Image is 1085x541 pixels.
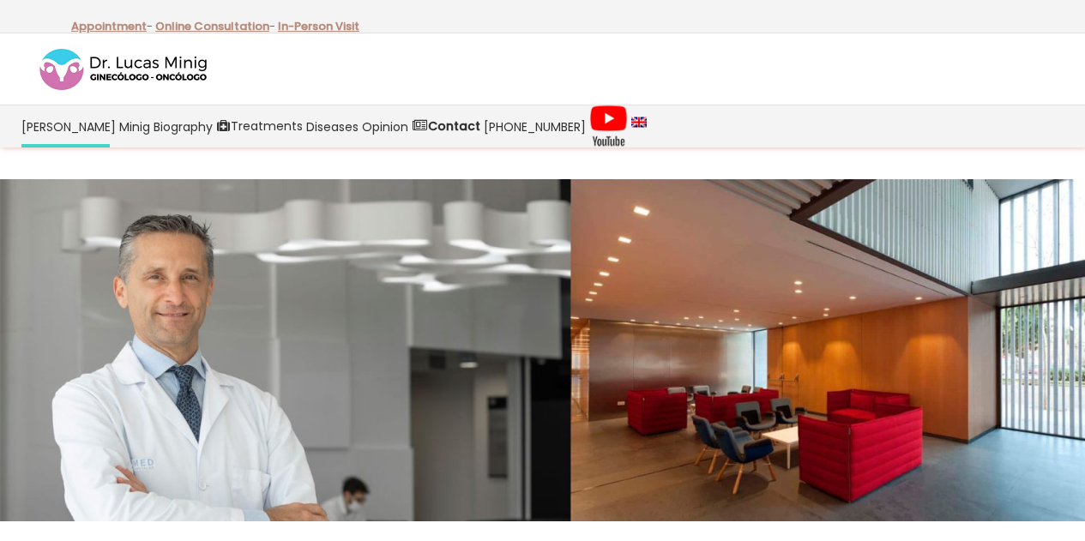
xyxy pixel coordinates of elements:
a: Opinion [360,105,410,147]
a: Gynecology YouTube Videos [588,105,630,147]
a: Appointment [71,18,147,34]
font: - [269,18,275,34]
img: Gynecology YouTube Videos [589,105,628,147]
a: [PHONE_NUMBER] [482,105,588,147]
a: Contact [410,105,482,147]
font: Treatments [231,117,303,135]
font: Diseases [306,117,359,135]
a: Biography [152,105,214,147]
a: [PERSON_NAME] Minig [20,105,152,147]
a: Diseases [304,105,360,147]
a: Online Consultation [155,18,269,34]
font: [PERSON_NAME] Minig [21,117,150,135]
font: Biography [154,117,213,135]
font: [PHONE_NUMBER] [484,117,586,135]
img: English language [631,117,647,127]
font: - [147,18,153,34]
a: Treatments [214,105,304,147]
a: English language [630,105,648,147]
font: Contact [428,117,480,135]
font: Opinion [362,117,408,135]
a: In-Person Visit [278,18,359,34]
